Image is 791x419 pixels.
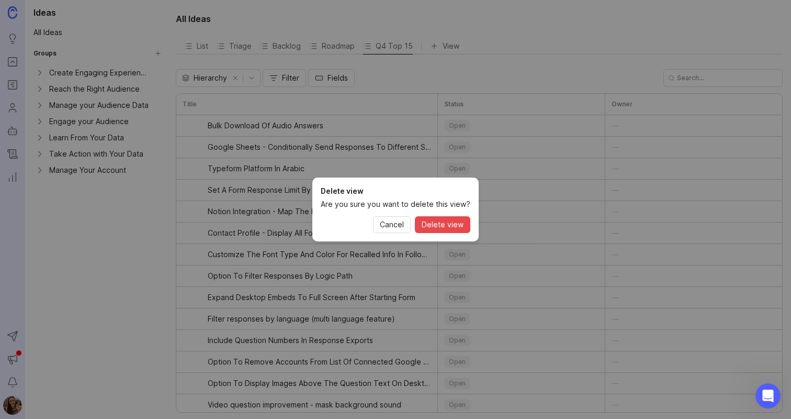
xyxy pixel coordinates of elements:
span: 😐 [9,345,18,355]
div: Close [334,4,353,23]
button: go back [7,4,27,24]
iframe: Intercom live chat [755,383,781,409]
button: Collapse window [314,4,334,24]
span: Delete view [422,219,464,230]
span: Cancel [380,219,404,230]
h1: Delete view [321,186,470,196]
div: Are you sure you want to delete this view? [321,201,470,208]
span: smiley reaction [17,345,26,355]
button: Delete view [415,216,470,233]
span: 😃 [17,345,26,355]
button: Cancel [373,216,411,233]
span: neutral face reaction [9,345,18,355]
